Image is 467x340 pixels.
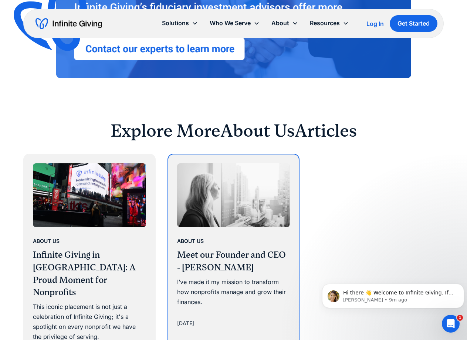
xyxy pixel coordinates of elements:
div: Who We Serve [204,15,265,31]
iframe: Intercom notifications message [319,268,467,320]
div: About [271,18,289,28]
div: [DATE] [177,319,194,328]
div: Solutions [162,18,189,28]
div: About Us [33,237,60,246]
a: Log In [366,19,384,28]
div: About Us [177,237,204,246]
div: Resources [310,18,340,28]
h2: About Us [220,120,295,142]
div: Log In [366,21,384,27]
a: home [35,18,102,30]
span: 1 [457,315,463,321]
h2: Articles [295,120,357,142]
div: Solutions [156,15,204,31]
div: Resources [304,15,355,31]
a: About UsMeet our Founder and CEO - [PERSON_NAME]I’ve made it my mission to transform how nonprofi... [168,154,299,337]
div: I’ve made it my mission to transform how nonprofits manage and grow their finances. [177,277,290,307]
a: Get Started [390,15,437,32]
h3: Meet our Founder and CEO - [PERSON_NAME] [177,249,290,274]
div: About [265,15,304,31]
iframe: Intercom live chat [442,315,460,333]
h2: Explore More [111,120,220,142]
div: Who We Serve [210,18,251,28]
h3: Infinite Giving in [GEOGRAPHIC_DATA]: A Proud Moment for Nonprofits [33,249,146,299]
